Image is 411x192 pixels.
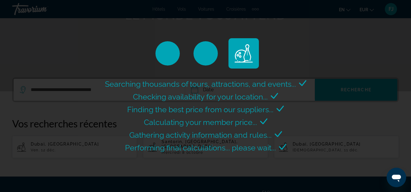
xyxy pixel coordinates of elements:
span: Searching thousands of tours, attractions, and events... [105,79,296,89]
span: Calculating your member price... [144,118,257,127]
span: Gathering activity information and rules... [129,130,272,140]
span: Performing final calculations... please wait... [125,143,276,152]
iframe: Bouton de lancement de la fenêtre de messagerie [387,168,406,187]
span: Finding the best price from our suppliers... [127,105,273,114]
span: Checking availability for your location... [133,92,268,101]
